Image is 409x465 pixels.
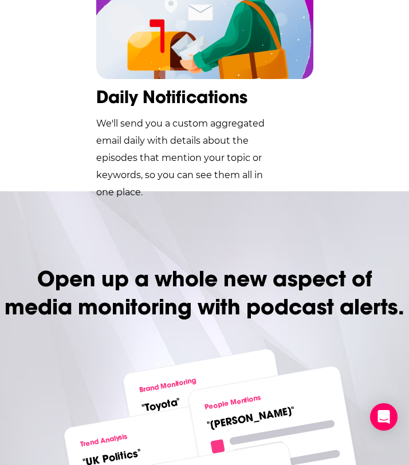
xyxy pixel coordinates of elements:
p: Brand Monitoring [138,364,263,395]
p: Open up a whole new aspect of media monitoring with podcast alerts. [5,265,404,321]
p: We'll send you a custom aggregated email daily with details about the episodes that mention your ... [96,115,268,201]
p: Daily Notifications [96,86,313,108]
p: Trend Analysis [79,418,204,449]
p: People Mentions [203,381,328,412]
p: " [PERSON_NAME] " [206,397,332,432]
div: Open Intercom Messenger [370,403,398,431]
